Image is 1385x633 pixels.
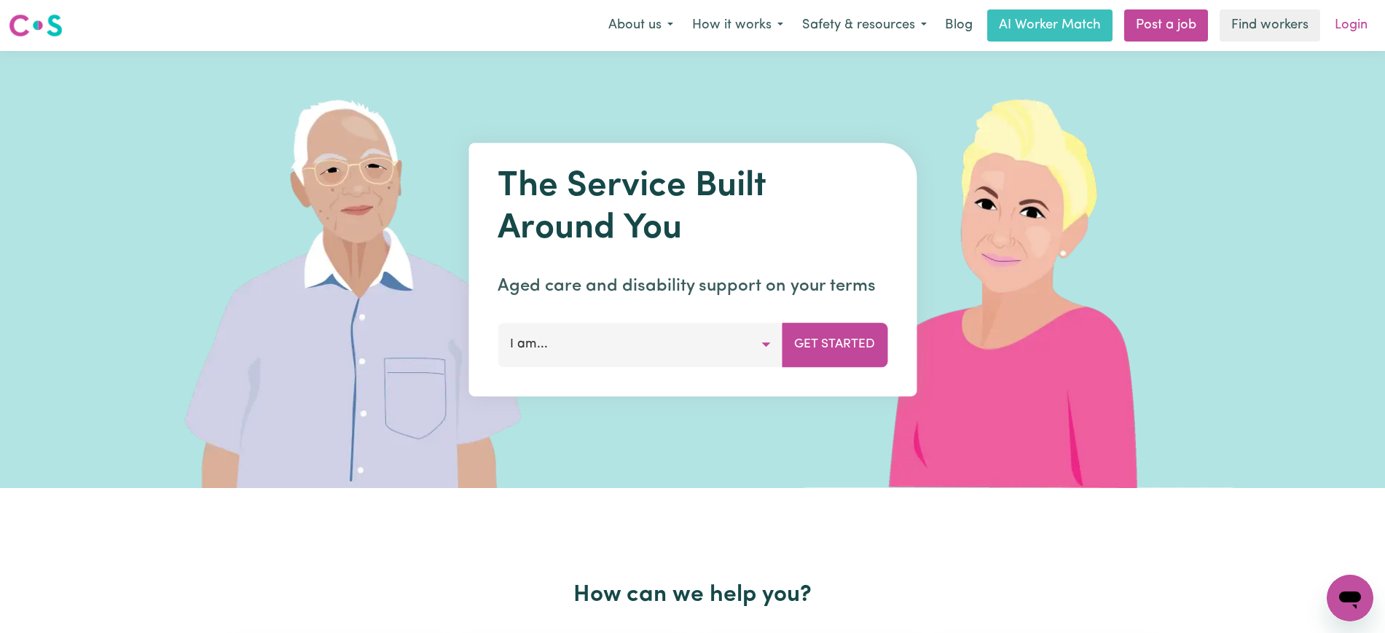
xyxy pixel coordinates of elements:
button: I am... [498,323,782,366]
h2: How can we help you? [221,581,1165,609]
button: Safety & resources [793,10,936,41]
a: Post a job [1124,9,1208,42]
h1: The Service Built Around You [498,166,887,250]
a: AI Worker Match [987,9,1113,42]
a: Blog [936,9,981,42]
a: Find workers [1220,9,1320,42]
button: How it works [683,10,793,41]
button: Get Started [782,323,887,366]
a: Login [1326,9,1376,42]
a: Careseekers logo [9,9,63,42]
button: About us [599,10,683,41]
iframe: Button to launch messaging window [1327,575,1373,621]
p: Aged care and disability support on your terms [498,273,887,299]
img: Careseekers logo [9,12,63,39]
